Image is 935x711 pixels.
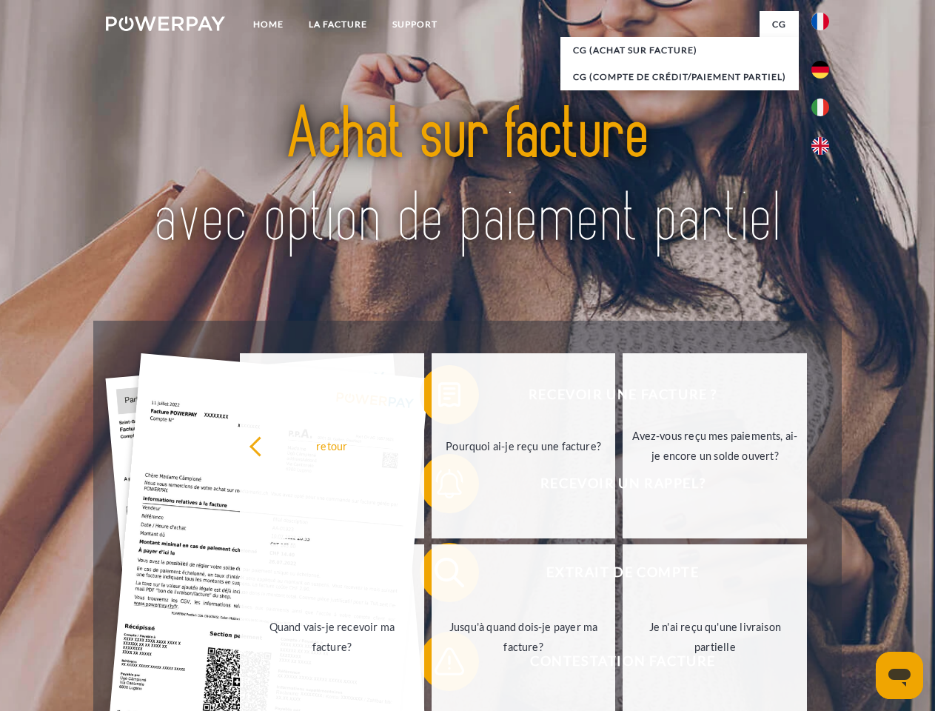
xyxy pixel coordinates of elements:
[760,11,799,38] a: CG
[811,137,829,155] img: en
[141,71,794,284] img: title-powerpay_fr.svg
[249,435,415,455] div: retour
[560,64,799,90] a: CG (Compte de crédit/paiement partiel)
[811,13,829,30] img: fr
[440,435,607,455] div: Pourquoi ai-je reçu une facture?
[811,61,829,79] img: de
[631,426,798,466] div: Avez-vous reçu mes paiements, ai-je encore un solde ouvert?
[876,652,923,699] iframe: Bouton de lancement de la fenêtre de messagerie
[380,11,450,38] a: Support
[249,617,415,657] div: Quand vais-je recevoir ma facture?
[241,11,296,38] a: Home
[560,37,799,64] a: CG (achat sur facture)
[623,353,807,538] a: Avez-vous reçu mes paiements, ai-je encore un solde ouvert?
[811,99,829,116] img: it
[631,617,798,657] div: Je n'ai reçu qu'une livraison partielle
[440,617,607,657] div: Jusqu'à quand dois-je payer ma facture?
[106,16,225,31] img: logo-powerpay-white.svg
[296,11,380,38] a: LA FACTURE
